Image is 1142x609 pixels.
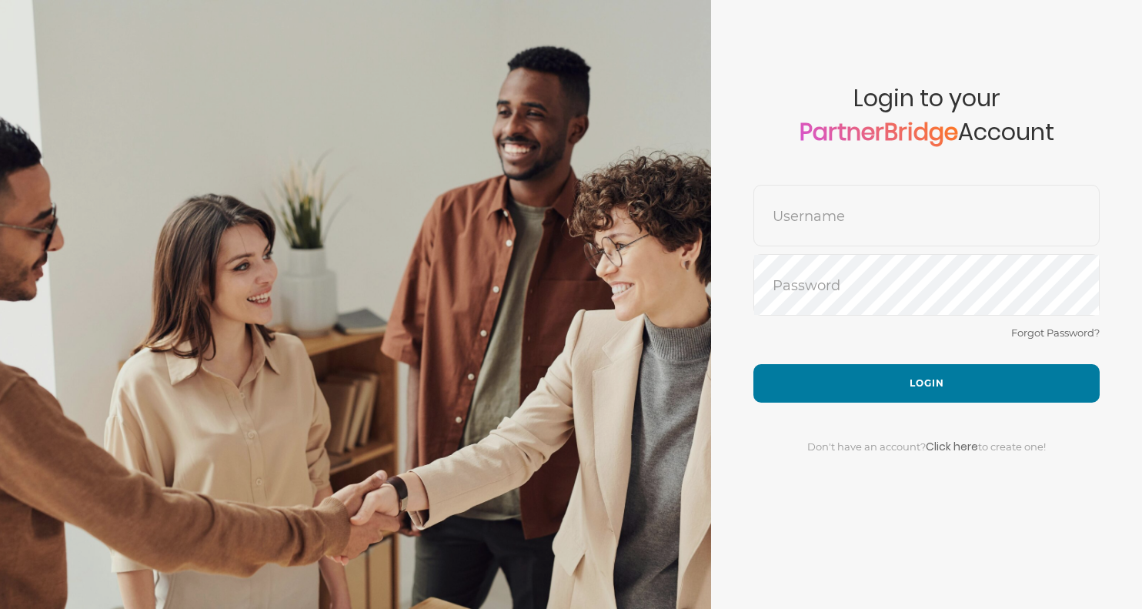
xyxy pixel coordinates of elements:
[1011,326,1100,339] a: Forgot Password?
[753,364,1100,403] button: Login
[800,115,958,149] a: PartnerBridge
[807,440,1046,453] span: Don't have an account? to create one!
[753,85,1100,185] span: Login to your Account
[926,439,978,454] a: Click here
